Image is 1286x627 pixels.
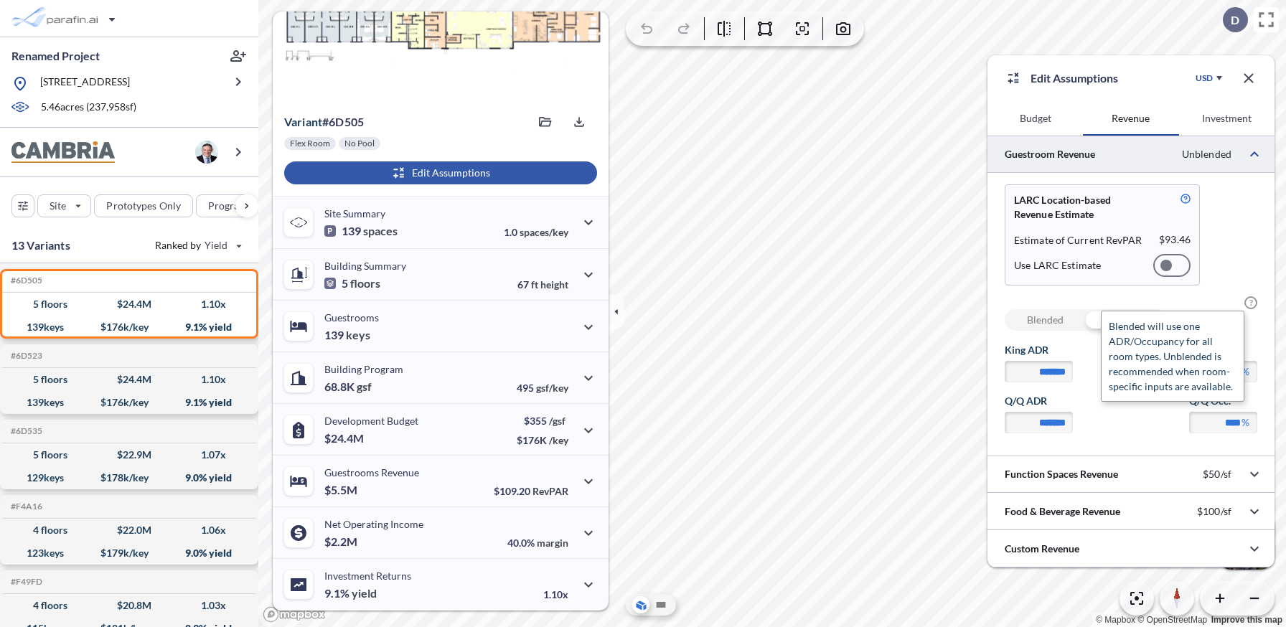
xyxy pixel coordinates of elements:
p: $176K [517,434,568,446]
p: Guestrooms [324,311,379,324]
p: 1.10x [543,588,568,600]
span: gsf [357,379,372,394]
p: 139 [324,224,398,238]
p: 5.46 acres ( 237,958 sf) [41,100,136,115]
span: /key [549,434,568,446]
a: Mapbox homepage [263,606,326,623]
p: Guestrooms Revenue [324,466,419,478]
button: Program [196,194,273,217]
a: OpenStreetMap [1137,615,1207,625]
p: Building Summary [324,260,406,272]
span: keys [346,328,370,342]
p: Renamed Project [11,48,100,64]
p: $2.2M [324,534,360,549]
span: spaces [363,224,398,238]
h5: Click to copy the code [8,275,42,286]
p: Food & Beverage Revenue [1005,504,1120,519]
a: Mapbox [1096,615,1135,625]
p: 68.8K [324,379,372,394]
p: Estimate of Current RevPAR [1014,233,1142,247]
p: 13 Variants [11,237,70,254]
span: Variant [284,115,322,128]
span: margin [537,537,568,549]
div: USD [1196,72,1213,84]
p: $109.20 [494,485,568,497]
p: Site Summary [324,207,385,220]
p: Investment Returns [324,570,411,582]
p: D [1231,14,1239,27]
button: Ranked by Yield [144,234,251,257]
button: Edit Assumptions [284,161,597,184]
h5: Click to copy the code [8,577,42,587]
label: King ADR [1005,343,1073,357]
p: $ 93.46 [1159,233,1191,247]
button: Aerial View [632,596,649,613]
p: 40.0% [507,537,568,549]
span: Yield [205,238,228,253]
p: Building Program [324,363,403,375]
span: spaces/key [520,226,568,238]
p: Program [208,199,248,213]
p: Use LARC Estimate [1014,259,1101,272]
a: Improve this map [1211,615,1282,625]
p: [STREET_ADDRESS] [40,75,130,93]
span: yield [352,586,377,600]
p: No Pool [344,138,375,149]
p: Edit Assumptions [1031,70,1118,87]
p: Prototypes Only [106,199,181,213]
span: RevPAR [532,485,568,497]
label: Q/Q ADR [1005,394,1073,408]
p: $355 [517,415,568,427]
span: floors [350,276,380,291]
p: $100/sf [1197,505,1231,518]
button: Investment [1179,101,1275,136]
p: $50/sf [1203,468,1231,481]
label: % [1242,364,1249,379]
img: user logo [195,141,218,164]
button: Prototypes Only [94,194,193,217]
h5: Click to copy the code [8,426,42,436]
p: Custom Revenue [1005,542,1079,556]
span: /gsf [549,415,565,427]
span: ? [1244,296,1257,309]
p: # 6d505 [284,115,364,129]
p: Development Budget [324,415,418,427]
p: 9.1% [324,586,377,600]
label: % [1242,415,1249,430]
div: Blended [1005,309,1086,331]
p: Site [50,199,66,213]
p: $24.4M [324,431,366,445]
h5: Click to copy the code [8,501,42,511]
span: gsf/key [536,382,568,394]
button: Revenue [1083,101,1178,136]
p: $5.5M [324,483,360,497]
p: Flex Room [290,138,330,149]
span: Blended will use one ADR/Occupancy for all room types. Unblended is recommended when room-specifi... [1109,320,1233,392]
button: Site Plan [652,596,670,613]
p: Net Operating Income [324,518,423,530]
p: 67 [517,278,568,291]
button: Site [37,194,91,217]
img: BrandImage [11,141,115,164]
p: Function Spaces Revenue [1005,467,1118,481]
p: LARC Location-based Revenue Estimate [1014,193,1147,222]
p: 495 [517,382,568,394]
div: Unblended [1086,309,1167,331]
p: 1.0 [504,226,568,238]
span: height [540,278,568,291]
p: 5 [324,276,380,291]
button: Budget [987,101,1083,136]
span: ft [531,278,538,291]
h5: Click to copy the code [8,351,42,361]
p: 139 [324,328,370,342]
